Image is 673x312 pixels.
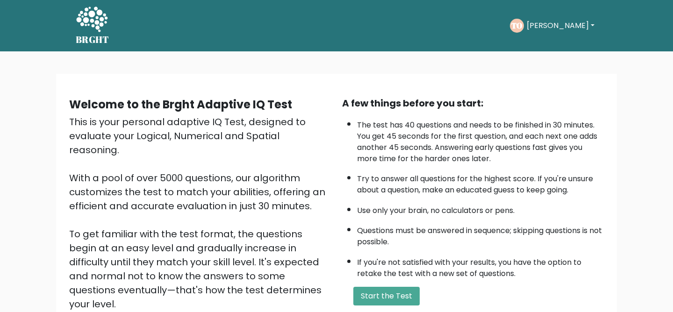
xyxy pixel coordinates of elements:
b: Welcome to the Brght Adaptive IQ Test [69,97,292,112]
li: Use only your brain, no calculators or pens. [357,200,604,216]
h5: BRGHT [76,34,109,45]
button: [PERSON_NAME] [524,20,597,32]
li: Try to answer all questions for the highest score. If you're unsure about a question, make an edu... [357,169,604,196]
li: The test has 40 questions and needs to be finished in 30 minutes. You get 45 seconds for the firs... [357,115,604,164]
div: A few things before you start: [342,96,604,110]
button: Start the Test [353,287,420,305]
li: If you're not satisfied with your results, you have the option to retake the test with a new set ... [357,252,604,279]
li: Questions must be answered in sequence; skipping questions is not possible. [357,220,604,248]
a: BRGHT [76,4,109,48]
text: TO [511,20,523,31]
